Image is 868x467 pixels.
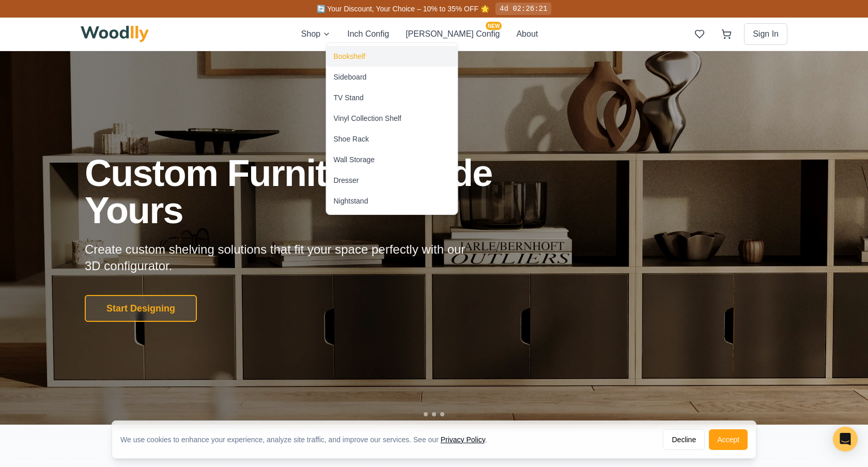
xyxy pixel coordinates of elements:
div: Vinyl Collection Shelf [334,113,401,123]
div: Dresser [334,175,359,185]
div: Shop [326,42,458,215]
div: Sideboard [334,72,367,82]
div: Nightstand [334,196,368,206]
div: Wall Storage [334,154,375,165]
div: Bookshelf [334,51,365,61]
div: Shoe Rack [334,134,369,144]
div: TV Stand [334,92,364,103]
